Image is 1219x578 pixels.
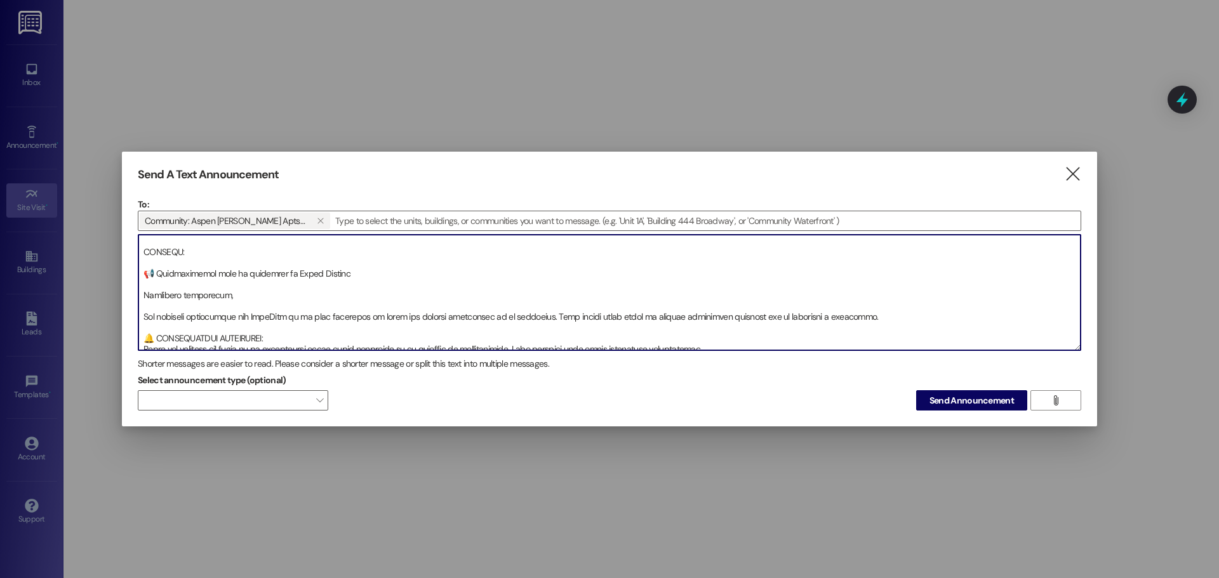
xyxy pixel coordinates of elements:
[916,390,1027,411] button: Send Announcement
[1051,395,1060,405] i: 
[311,213,330,229] button: Community: Aspen Meadows Apts (4007)
[138,198,1081,211] p: To:
[929,394,1014,407] span: Send Announcement
[138,167,279,182] h3: Send A Text Announcement
[138,234,1081,351] div: 📢 Lorem Ipsumdo Sitametco Adipis Elit Seddoeius, Te’in utlabor et dolorema aliq EnimAdmi ven qui ...
[1064,167,1081,181] i: 
[331,211,1081,230] input: Type to select the units, buildings, or communities you want to message. (e.g. 'Unit 1A', 'Buildi...
[138,235,1081,350] textarea: 📢 Lorem Ipsumdo Sitametco Adipis Elit Seddoeius, Te’in utlabor et dolorema aliq EnimAdmi ven qui ...
[145,213,306,229] span: Community: Aspen Meadows Apts (4007)
[138,357,1081,371] div: Shorter messages are easier to read. Please consider a shorter message or split this text into mu...
[138,371,286,390] label: Select announcement type (optional)
[317,216,324,226] i: 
